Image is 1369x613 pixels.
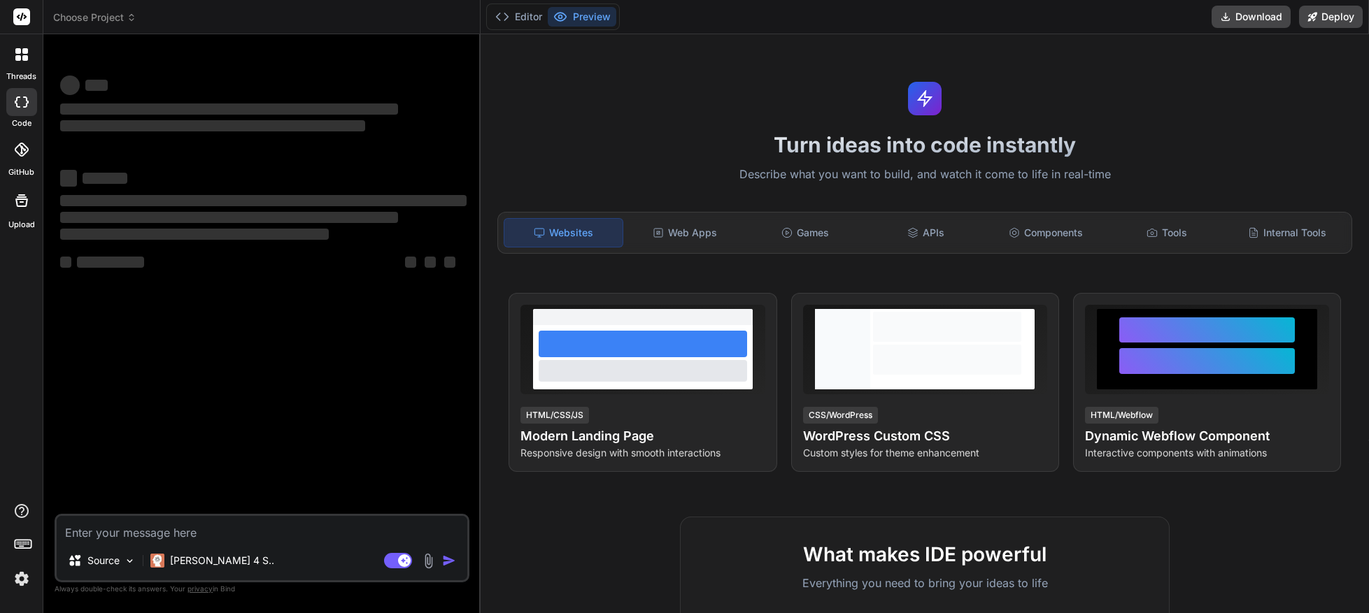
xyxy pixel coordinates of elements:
[6,71,36,82] label: threads
[520,446,765,460] p: Responsive design with smooth interactions
[124,555,136,567] img: Pick Models
[60,195,467,206] span: ‌
[150,554,164,568] img: Claude 4 Sonnet
[60,257,71,268] span: ‌
[987,218,1105,247] div: Components
[425,257,436,268] span: ‌
[77,257,144,268] span: ‌
[187,584,213,593] span: privacy
[60,170,77,187] span: ‌
[489,132,1361,157] h1: Turn ideas into code instantly
[10,567,34,591] img: settings
[60,75,80,95] span: ‌
[405,257,416,268] span: ‌
[520,426,765,446] h4: Modern Landing Page
[867,218,984,247] div: APIs
[85,80,108,91] span: ‌
[803,407,878,424] div: CSS/WordPress
[1108,218,1226,247] div: Tools
[420,553,437,569] img: attachment
[170,554,274,568] p: [PERSON_NAME] 4 S..
[803,426,1047,446] h4: WordPress Custom CSS
[1228,218,1346,247] div: Internal Tools
[55,582,469,596] p: Always double-check its answers. Your in Bind
[53,10,136,24] span: Choose Project
[87,554,120,568] p: Source
[504,218,623,247] div: Websites
[60,212,398,223] span: ‌
[803,446,1047,460] p: Custom styles for theme enhancement
[1085,407,1158,424] div: HTML/Webflow
[520,407,589,424] div: HTML/CSS/JS
[8,166,34,178] label: GitHub
[60,103,398,115] span: ‌
[444,257,455,268] span: ‌
[60,229,329,240] span: ‌
[1085,426,1329,446] h4: Dynamic Webflow Component
[490,7,548,27] button: Editor
[83,173,127,184] span: ‌
[1085,446,1329,460] p: Interactive components with animations
[489,166,1361,184] p: Describe what you want to build, and watch it come to life in real-time
[8,219,35,231] label: Upload
[12,117,31,129] label: code
[1299,6,1363,28] button: Deploy
[442,554,456,568] img: icon
[1212,6,1291,28] button: Download
[703,575,1147,591] p: Everything you need to bring your ideas to life
[703,540,1147,569] h2: What makes IDE powerful
[626,218,744,247] div: Web Apps
[548,7,616,27] button: Preview
[746,218,864,247] div: Games
[60,120,365,131] span: ‌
